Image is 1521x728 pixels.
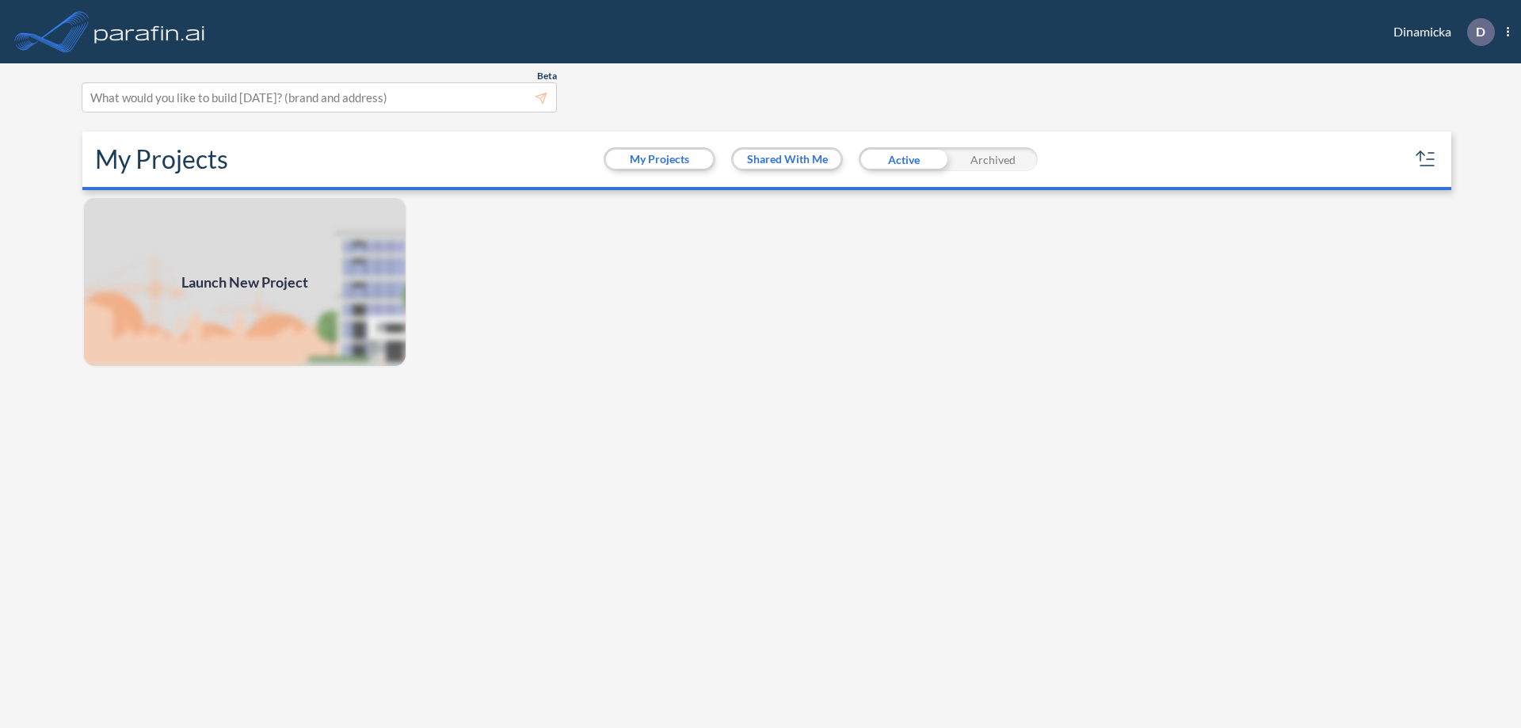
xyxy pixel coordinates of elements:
[1370,18,1509,46] div: Dinamicka
[82,196,407,368] img: add
[91,16,208,48] img: logo
[82,196,407,368] a: Launch New Project
[95,144,228,174] h2: My Projects
[859,147,948,171] div: Active
[537,70,557,82] span: Beta
[1476,25,1485,39] p: D
[181,272,308,293] span: Launch New Project
[1413,147,1439,172] button: sort
[948,147,1038,171] div: Archived
[734,150,841,169] button: Shared With Me
[606,150,713,169] button: My Projects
